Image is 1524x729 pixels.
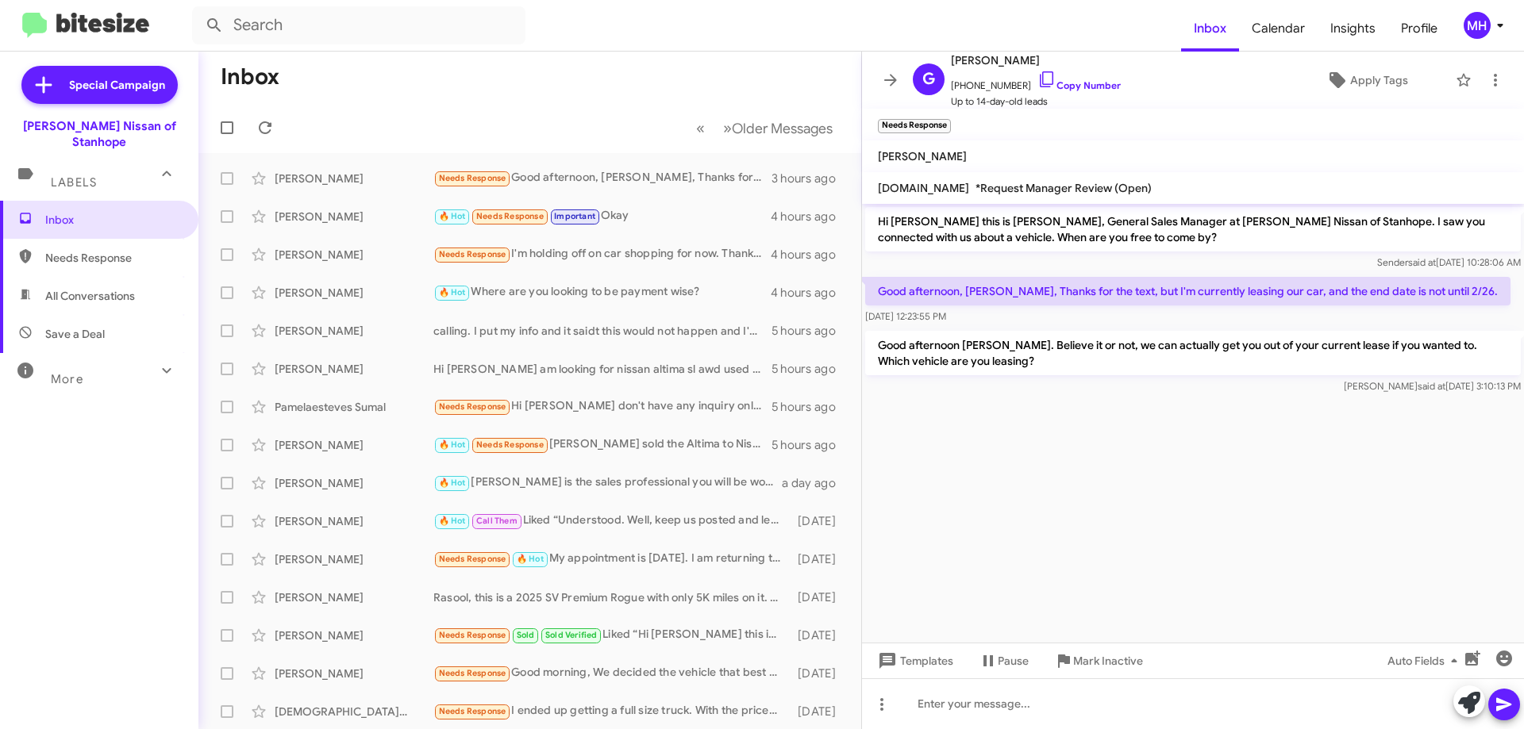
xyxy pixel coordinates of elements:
[433,626,790,644] div: Liked “Hi [PERSON_NAME] this is [PERSON_NAME], General Sales Manager at [PERSON_NAME] Nissan of S...
[878,149,967,163] span: [PERSON_NAME]
[275,361,433,377] div: [PERSON_NAME]
[878,181,969,195] span: [DOMAIN_NAME]
[433,283,771,301] div: Where are you looking to be payment wise?
[433,550,790,568] div: My appointment is [DATE]. I am returning the car because the car is still not fixed.
[69,77,165,93] span: Special Campaign
[476,211,544,221] span: Needs Response
[951,51,1121,70] span: [PERSON_NAME]
[275,437,433,453] div: [PERSON_NAME]
[976,181,1152,195] span: *Request Manager Review (Open)
[275,247,433,263] div: [PERSON_NAME]
[275,666,433,681] div: [PERSON_NAME]
[862,647,966,675] button: Templates
[1388,6,1450,52] a: Profile
[1344,380,1521,392] span: [PERSON_NAME] [DATE] 3:10:13 PM
[433,435,772,454] div: [PERSON_NAME] sold the Altima to Nissan inn Denville and got a new pathfinder
[1464,12,1491,39] div: MH
[790,513,849,529] div: [DATE]
[771,209,849,224] div: 4 hours ago
[1037,79,1121,91] a: Copy Number
[433,361,772,377] div: Hi [PERSON_NAME] am looking for nissan altima sl awd used 2024. However my budget is 27500 out th...
[865,207,1521,251] p: Hi [PERSON_NAME] this is [PERSON_NAME], General Sales Manager at [PERSON_NAME] Nissan of Stanhope...
[1239,6,1318,52] a: Calendar
[517,630,535,640] span: Sold
[433,589,790,605] div: Rasool, this is a 2025 SV Premium Rogue with only 5K miles on it. At $31,888 you're already savin...
[439,249,506,259] span: Needs Response
[998,647,1029,675] span: Pause
[790,589,849,605] div: [DATE]
[771,285,849,301] div: 4 hours ago
[554,211,595,221] span: Important
[275,399,433,415] div: Pamelaesteves Sumal
[433,397,772,416] div: Hi [PERSON_NAME] don't have any inquiry only wondering if the license plate has come yet for the ...
[1350,66,1408,94] span: Apply Tags
[439,478,466,488] span: 🔥 Hot
[439,287,466,297] span: 🔥 Hot
[790,666,849,681] div: [DATE]
[878,119,951,133] small: Needs Response
[1375,647,1476,675] button: Auto Fields
[275,513,433,529] div: [PERSON_NAME]
[714,112,842,144] button: Next
[723,118,732,138] span: »
[439,706,506,716] span: Needs Response
[275,285,433,301] div: [PERSON_NAME]
[696,118,705,138] span: «
[433,245,771,263] div: I'm holding off on car shopping for now. Thanks anyway.
[772,171,849,186] div: 3 hours ago
[275,475,433,491] div: [PERSON_NAME]
[545,630,598,640] span: Sold Verified
[45,288,135,304] span: All Conversations
[275,589,433,605] div: [PERSON_NAME]
[433,664,790,682] div: Good morning, We decided the vehicle that best met our needs & wants was a white 2025 Nissan Fron...
[865,331,1521,375] p: Good afternoon [PERSON_NAME]. Believe it or not, we can actually get you out of your current leas...
[192,6,525,44] input: Search
[45,212,180,228] span: Inbox
[275,323,433,339] div: [PERSON_NAME]
[771,247,849,263] div: 4 hours ago
[476,439,544,450] span: Needs Response
[922,67,935,92] span: G
[966,647,1041,675] button: Pause
[221,64,279,90] h1: Inbox
[1377,256,1521,268] span: Sender [DATE] 10:28:06 AM
[1450,12,1507,39] button: MH
[790,627,849,643] div: [DATE]
[1285,66,1448,94] button: Apply Tags
[275,209,433,224] div: [PERSON_NAME]
[790,704,849,719] div: [DATE]
[45,326,105,342] span: Save a Deal
[439,554,506,564] span: Needs Response
[439,211,466,221] span: 🔥 Hot
[51,175,97,190] span: Labels
[732,120,833,137] span: Older Messages
[433,323,772,339] div: calling. I put my info and it saidt this would not happen and I'm getting 20 calls/texts daily. I...
[439,668,506,678] span: Needs Response
[439,173,506,183] span: Needs Response
[433,702,790,720] div: I ended up getting a full size truck. With the prices of the mid sized it didn't make sense to mo...
[433,512,790,530] div: Liked “Understood. Well, keep us posted and let me know. We'd love to help if we can. Just call m...
[275,704,433,719] div: [DEMOGRAPHIC_DATA][PERSON_NAME]
[433,169,772,187] div: Good afternoon, [PERSON_NAME], Thanks for the text, but I'm currently leasing our car, and the en...
[875,647,953,675] span: Templates
[951,70,1121,94] span: [PHONE_NUMBER]
[772,399,849,415] div: 5 hours ago
[1318,6,1388,52] a: Insights
[433,207,771,225] div: Okay
[439,516,466,526] span: 🔥 Hot
[865,310,946,322] span: [DATE] 12:23:55 PM
[1073,647,1143,675] span: Mark Inactive
[1041,647,1156,675] button: Mark Inactive
[45,250,180,266] span: Needs Response
[782,475,849,491] div: a day ago
[1181,6,1239,52] a: Inbox
[21,66,178,104] a: Special Campaign
[1408,256,1436,268] span: said at
[687,112,714,144] button: Previous
[772,361,849,377] div: 5 hours ago
[517,554,544,564] span: 🔥 Hot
